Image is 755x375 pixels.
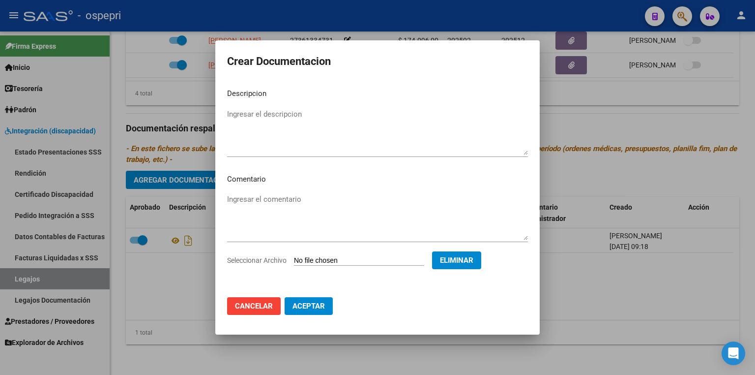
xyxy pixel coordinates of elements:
[440,256,473,265] span: Eliminar
[227,297,281,315] button: Cancelar
[285,297,333,315] button: Aceptar
[432,251,481,269] button: Eliminar
[227,256,287,264] span: Seleccionar Archivo
[722,342,745,365] div: Open Intercom Messenger
[227,52,528,71] h2: Crear Documentacion
[235,302,273,311] span: Cancelar
[292,302,325,311] span: Aceptar
[227,88,528,99] p: Descripcion
[227,174,528,185] p: Comentario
